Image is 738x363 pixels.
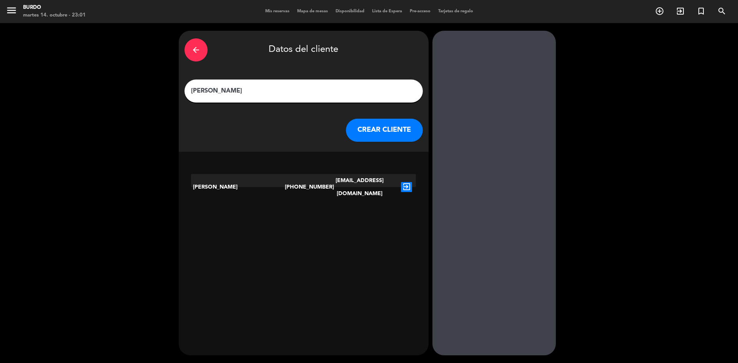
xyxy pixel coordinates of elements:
[322,174,397,200] div: [EMAIL_ADDRESS][DOMAIN_NAME]
[23,12,86,19] div: martes 14. octubre - 23:01
[6,5,17,16] i: menu
[184,36,423,63] div: Datos del cliente
[285,174,322,200] div: [PHONE_NUMBER]
[717,7,726,16] i: search
[23,4,86,12] div: Burdo
[401,182,412,192] i: exit_to_app
[676,7,685,16] i: exit_to_app
[368,9,406,13] span: Lista de Espera
[696,7,706,16] i: turned_in_not
[346,119,423,142] button: CREAR CLIENTE
[190,86,417,96] input: Escriba nombre, correo electrónico o número de teléfono...
[434,9,477,13] span: Tarjetas de regalo
[332,9,368,13] span: Disponibilidad
[261,9,293,13] span: Mis reservas
[191,174,285,200] div: [PERSON_NAME]
[191,45,201,55] i: arrow_back
[655,7,664,16] i: add_circle_outline
[6,5,17,19] button: menu
[406,9,434,13] span: Pre-acceso
[293,9,332,13] span: Mapa de mesas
